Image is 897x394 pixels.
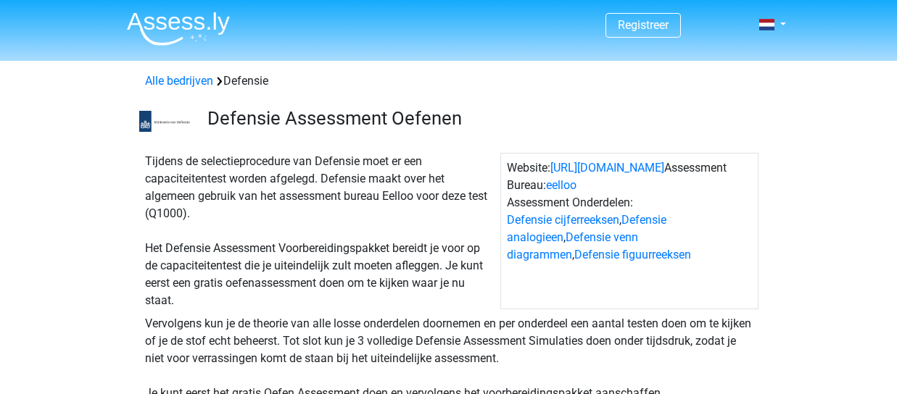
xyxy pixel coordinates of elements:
[145,74,213,88] a: Alle bedrijven
[507,230,638,261] a: Defensie venn diagrammen
[127,12,230,46] img: Assessly
[500,153,758,309] div: Website: Assessment Bureau: Assessment Onderdelen: , , ,
[546,178,576,192] a: eelloo
[574,248,691,261] a: Defensie figuurreeksen
[618,18,669,32] a: Registreer
[139,153,500,309] div: Tijdens de selectieprocedure van Defensie moet er een capaciteitentest worden afgelegd. Defensie ...
[207,107,748,130] h3: Defensie Assessment Oefenen
[507,213,666,244] a: Defensie analogieen
[550,161,664,175] a: [URL][DOMAIN_NAME]
[139,72,758,90] div: Defensie
[507,213,619,227] a: Defensie cijferreeksen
